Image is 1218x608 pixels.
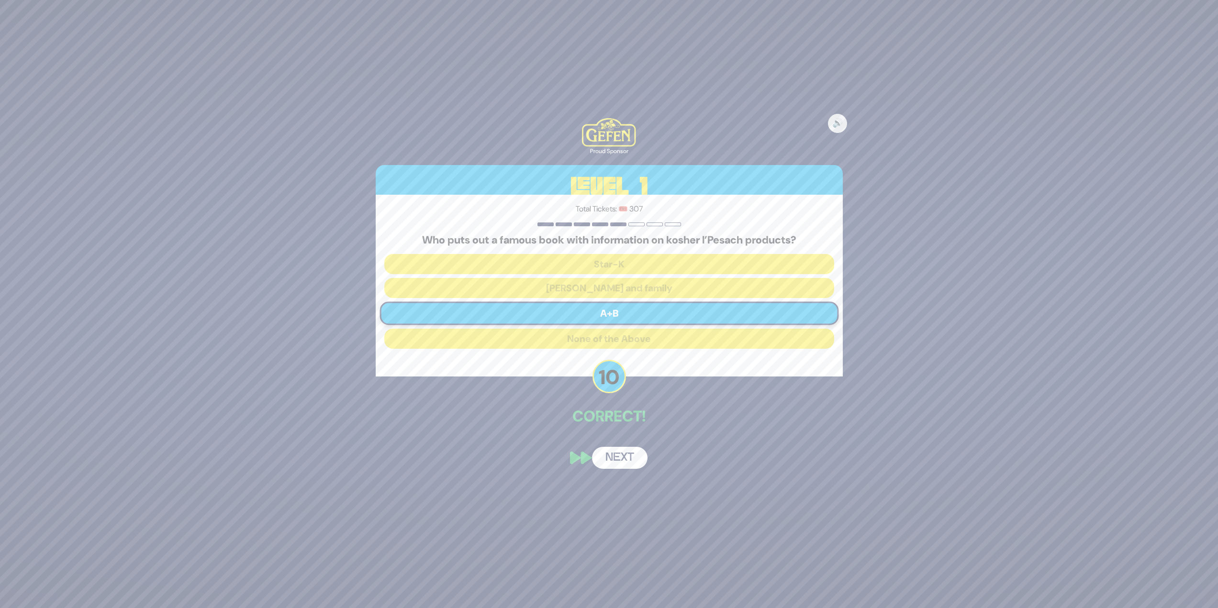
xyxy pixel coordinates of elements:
p: 10 [592,360,626,393]
p: Correct! [376,405,843,428]
h5: Who puts out a famous book with information on kosher l’Pesach products? [384,234,834,246]
h3: Level 1 [376,165,843,208]
button: 🔊 [828,114,847,133]
img: Kedem [582,118,636,147]
button: Star-K [384,254,834,274]
p: Total Tickets: 🎟️ 307 [384,203,834,215]
button: [PERSON_NAME] and family [384,278,834,298]
div: Proud Sponsor [582,147,636,155]
button: None of the Above [384,329,834,349]
button: Next [592,447,648,469]
button: A+B [380,302,838,325]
